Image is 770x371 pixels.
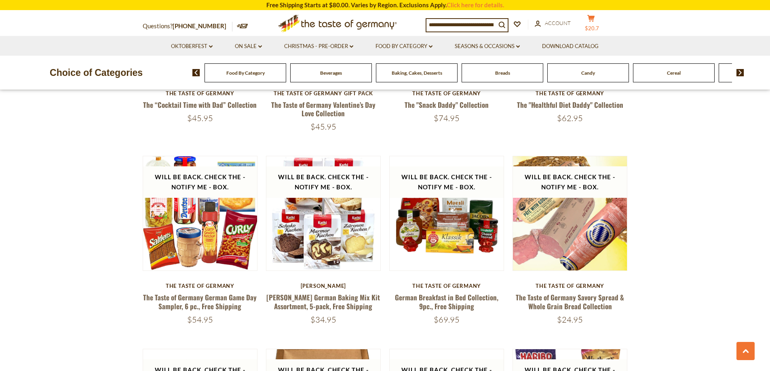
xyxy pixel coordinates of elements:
[376,42,432,51] a: Food By Category
[395,292,498,311] a: German Breakfast in Bed Collection, 9pc., Free Shipping
[579,15,603,35] button: $20.7
[266,292,380,311] a: [PERSON_NAME] German Baking Mix Kit Assortment, 5-pack, Free Shipping
[143,90,258,96] div: The Taste of Germany
[271,100,376,118] a: The Taste of Germany Valentine’s Day Love Collection
[389,90,504,96] div: The Taste of Germany
[557,314,583,325] span: $24.95
[266,283,381,289] div: [PERSON_NAME]
[434,314,460,325] span: $69.95
[266,156,381,270] img: Kathi German Baking Mix Kit Assortment, 5-pack, Free Shipping
[447,1,504,8] a: Click here for details.
[143,292,257,311] a: The Taste of Germany German Game Day Sampler, 6 pc., Free Shipping
[171,42,213,51] a: Oktoberfest
[226,70,265,76] a: Food By Category
[310,122,336,132] span: $45.95
[187,314,213,325] span: $54.95
[143,100,257,110] a: The “Cocktail Time with Dad” Collection
[513,90,628,96] div: The Taste of Germany
[667,70,681,76] a: Cereal
[143,156,257,270] img: The Taste of Germany German Game Day Sampler, 6 pc., Free Shipping
[192,69,200,76] img: previous arrow
[173,22,226,29] a: [PHONE_NUMBER]
[557,113,583,123] span: $62.95
[390,156,504,270] img: German Breakfast in Bed Collection, 9pc., Free Shipping
[310,314,336,325] span: $34.95
[284,42,353,51] a: Christmas - PRE-ORDER
[542,42,599,51] a: Download Catalog
[405,100,489,110] a: The "Snack Daddy" Collection
[143,21,232,31] p: Questions?
[235,42,262,51] a: On Sale
[516,292,624,311] a: The Taste of Germany Savory Spread & Whole Grain Bread Collection
[389,283,504,289] div: The Taste of Germany
[392,70,442,76] a: Baking, Cakes, Desserts
[545,20,571,26] span: Account
[513,283,628,289] div: The Taste of Germany
[495,70,510,76] a: Breads
[585,25,599,31] span: $20.7
[455,42,520,51] a: Seasons & Occasions
[187,113,213,123] span: $45.95
[581,70,595,76] a: Candy
[143,283,258,289] div: The Taste of Germany
[535,19,571,28] a: Account
[517,100,623,110] a: The "Healthful Diet Daddy" Collection
[736,69,744,76] img: next arrow
[266,90,381,96] div: The Taste of Germany Gift Pack
[434,113,460,123] span: $74.95
[320,70,342,76] a: Beverages
[513,156,627,270] img: The Taste of Germany Savory Spread & Whole Grain Bread Collection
